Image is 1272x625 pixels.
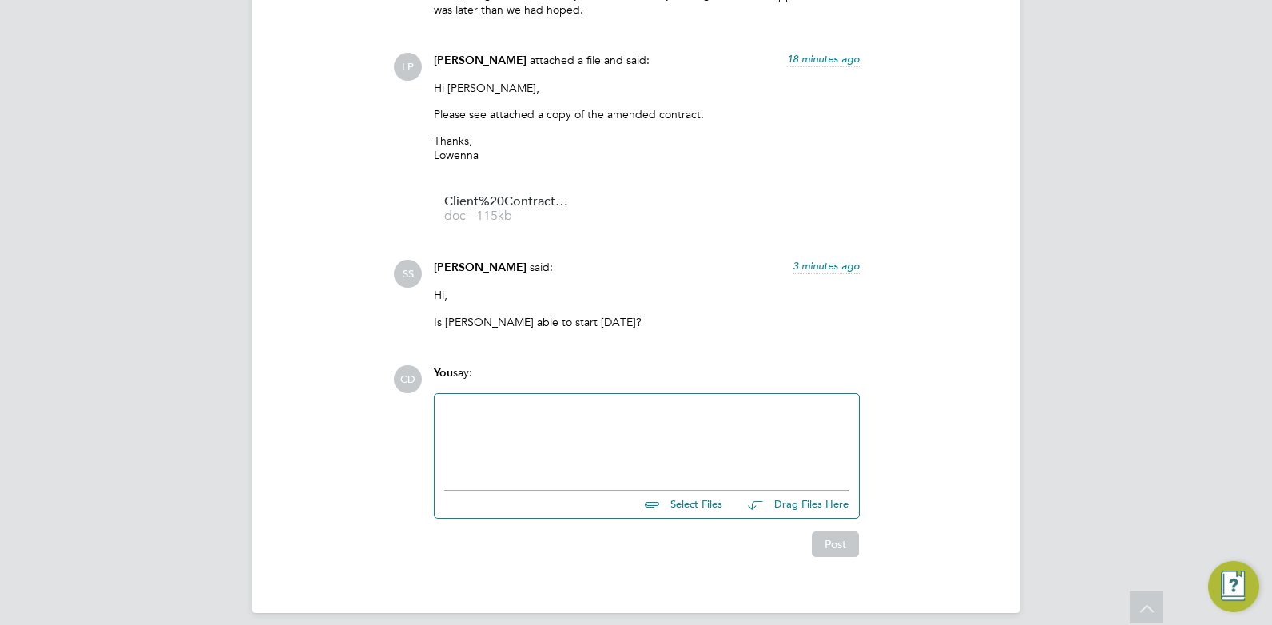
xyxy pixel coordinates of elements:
[394,260,422,288] span: SS
[444,196,572,222] a: Client%20Contract387 doc - 115kb
[434,261,527,274] span: [PERSON_NAME]
[434,365,860,393] div: say:
[735,488,849,522] button: Drag Files Here
[444,210,572,222] span: doc - 115kb
[530,260,553,274] span: said:
[434,107,860,121] p: Please see attached a copy of the amended contract.
[793,259,860,273] span: 3 minutes ago
[787,52,860,66] span: 18 minutes ago
[1208,561,1259,612] button: Engage Resource Center
[530,53,650,67] span: attached a file and said:
[434,81,860,95] p: Hi [PERSON_NAME],
[434,133,860,162] p: Thanks, Lowenna
[444,196,572,208] span: Client%20Contract387
[434,366,453,380] span: You
[394,365,422,393] span: CD
[434,288,860,302] p: Hi,
[434,315,860,329] p: Is [PERSON_NAME] able to start [DATE]?
[434,54,527,67] span: [PERSON_NAME]
[394,53,422,81] span: LP
[812,531,859,557] button: Post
